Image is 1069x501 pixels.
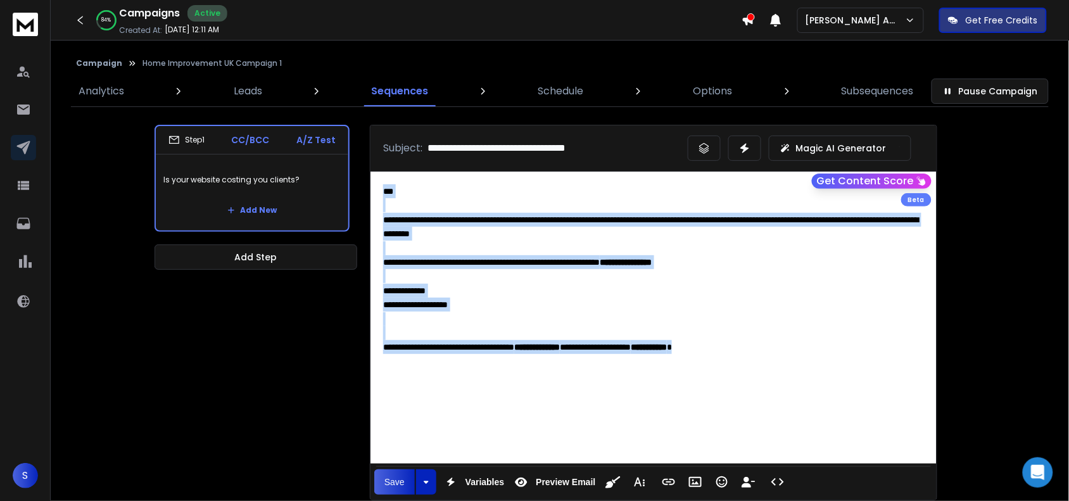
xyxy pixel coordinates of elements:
button: Magic AI Generator [769,136,911,161]
h1: Campaigns [119,6,180,21]
button: Save [374,469,415,495]
button: Insert Link (Ctrl+K) [657,469,681,495]
p: Analytics [79,84,124,99]
a: Leads [226,76,270,106]
a: Analytics [71,76,132,106]
button: Insert Unsubscribe Link [737,469,761,495]
p: Is your website costing you clients? [163,162,341,198]
div: Beta [901,193,932,206]
button: S [13,463,38,488]
button: Variables [439,469,507,495]
span: Variables [463,477,507,488]
p: Home Improvement UK Campaign 1 [142,58,282,68]
p: Subject: [383,141,422,156]
p: Magic AI Generator [796,142,887,155]
button: Code View [766,469,790,495]
div: Active [187,5,227,22]
a: Options [685,76,740,106]
img: logo [13,13,38,36]
button: Get Content Score [812,174,932,189]
button: Campaign [76,58,122,68]
button: Add New [217,198,287,223]
a: Subsequences [834,76,921,106]
p: [PERSON_NAME] Agency [806,14,905,27]
button: More Text [628,469,652,495]
span: Preview Email [533,477,598,488]
button: Emoticons [710,469,734,495]
p: Created At: [119,25,162,35]
button: Clean HTML [601,469,625,495]
p: Schedule [538,84,583,99]
p: Options [693,84,732,99]
p: Sequences [372,84,429,99]
p: CC/BCC [232,134,270,146]
p: A/Z Test [296,134,336,146]
li: Step1CC/BCCA/Z TestIs your website costing you clients?Add New [155,125,350,232]
button: Insert Image (Ctrl+P) [683,469,707,495]
p: Leads [234,84,262,99]
p: 84 % [102,16,111,24]
div: Open Intercom Messenger [1023,457,1053,488]
p: Get Free Credits [966,14,1038,27]
p: [DATE] 12:11 AM [165,25,219,35]
button: Add Step [155,244,357,270]
button: Preview Email [509,469,598,495]
button: Pause Campaign [932,79,1049,104]
p: Subsequences [842,84,914,99]
button: Get Free Credits [939,8,1047,33]
a: Sequences [364,76,436,106]
div: Step 1 [168,134,205,146]
a: Schedule [530,76,591,106]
